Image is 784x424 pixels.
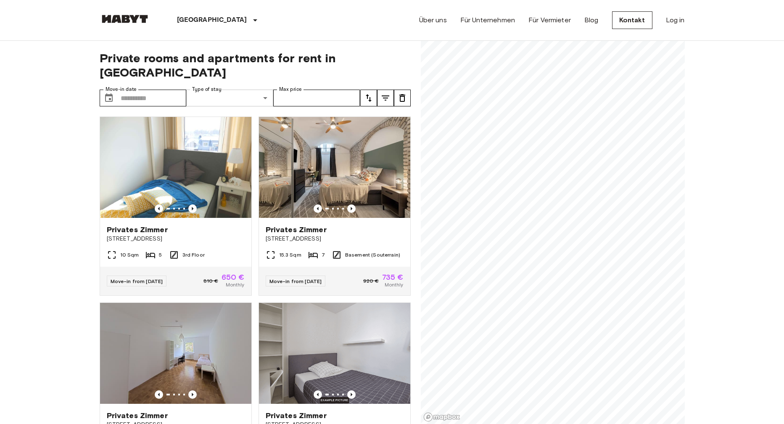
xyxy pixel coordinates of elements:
[107,225,168,235] span: Privates Zimmer
[314,204,322,213] button: Previous image
[111,278,163,284] span: Move-in from [DATE]
[360,90,377,106] button: tune
[203,277,218,285] span: 810 €
[100,117,251,218] img: Marketing picture of unit DE-02-011-001-01HF
[266,235,404,243] span: [STREET_ADDRESS]
[222,273,245,281] span: 650 €
[100,15,150,23] img: Habyt
[155,204,163,213] button: Previous image
[100,51,411,79] span: Private rooms and apartments for rent in [GEOGRAPHIC_DATA]
[188,204,197,213] button: Previous image
[377,90,394,106] button: tune
[177,15,247,25] p: [GEOGRAPHIC_DATA]
[107,235,245,243] span: [STREET_ADDRESS]
[460,15,515,25] a: Für Unternehmen
[363,277,379,285] span: 920 €
[100,90,117,106] button: Choose date
[269,278,322,284] span: Move-in from [DATE]
[107,411,168,421] span: Privates Zimmer
[100,117,252,296] a: Marketing picture of unit DE-02-011-001-01HFPrevious imagePrevious imagePrivates Zimmer[STREET_AD...
[266,411,327,421] span: Privates Zimmer
[345,251,400,259] span: Basement (Souterrain)
[279,251,301,259] span: 15.3 Sqm
[120,251,139,259] span: 10 Sqm
[347,204,356,213] button: Previous image
[666,15,685,25] a: Log in
[259,303,410,404] img: Marketing picture of unit DE-02-002-002-02HF
[419,15,447,25] a: Über uns
[584,15,599,25] a: Blog
[322,251,325,259] span: 7
[155,390,163,399] button: Previous image
[612,11,652,29] a: Kontakt
[385,281,403,289] span: Monthly
[279,86,302,93] label: Max price
[259,117,410,218] img: Marketing picture of unit DE-02-004-006-05HF
[188,390,197,399] button: Previous image
[259,117,411,296] a: Marketing picture of unit DE-02-004-006-05HFPrevious imagePrevious imagePrivates Zimmer[STREET_AD...
[226,281,244,289] span: Monthly
[192,86,222,93] label: Type of stay
[266,225,327,235] span: Privates Zimmer
[159,251,162,259] span: 5
[100,303,251,404] img: Marketing picture of unit DE-02-023-04M
[182,251,205,259] span: 3rd Floor
[347,390,356,399] button: Previous image
[106,86,137,93] label: Move-in date
[382,273,404,281] span: 735 €
[394,90,411,106] button: tune
[423,412,460,422] a: Mapbox logo
[314,390,322,399] button: Previous image
[528,15,571,25] a: Für Vermieter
